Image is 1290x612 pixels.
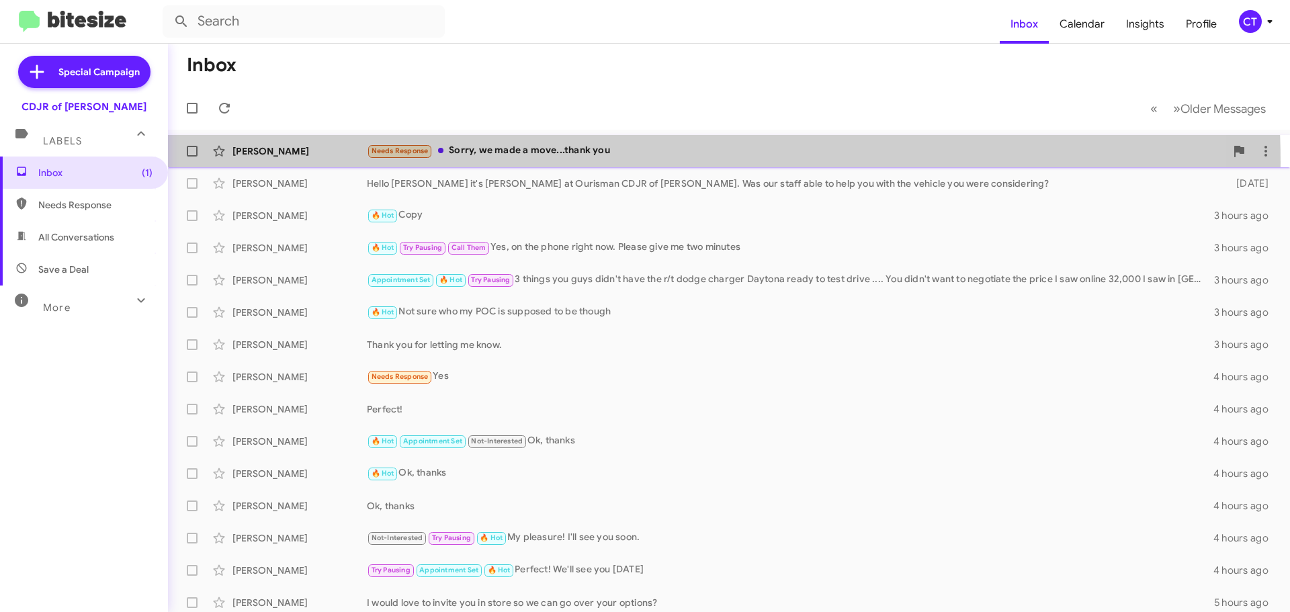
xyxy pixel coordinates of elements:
div: 3 hours ago [1214,241,1279,255]
div: [PERSON_NAME] [232,273,367,287]
span: 🔥 Hot [488,566,511,574]
span: 🔥 Hot [372,243,394,252]
input: Search [163,5,445,38]
span: 🔥 Hot [372,308,394,316]
div: Thank you for letting me know. [367,338,1214,351]
div: [PERSON_NAME] [232,338,367,351]
div: [PERSON_NAME] [232,435,367,448]
span: Needs Response [38,198,153,212]
div: [PERSON_NAME] [232,596,367,609]
span: All Conversations [38,230,114,244]
span: Appointment Set [419,566,478,574]
span: 🔥 Hot [372,437,394,445]
div: 4 hours ago [1213,531,1279,545]
div: [PERSON_NAME] [232,209,367,222]
div: CT [1239,10,1262,33]
a: Inbox [1000,5,1049,44]
div: 5 hours ago [1214,596,1279,609]
span: Not-Interested [372,533,423,542]
span: (1) [142,166,153,179]
a: Insights [1115,5,1175,44]
div: Copy [367,208,1214,223]
a: Calendar [1049,5,1115,44]
span: Labels [43,135,82,147]
button: CT [1228,10,1275,33]
div: [PERSON_NAME] [232,144,367,158]
div: My pleasure! I'll see you soon. [367,530,1213,545]
span: « [1150,100,1158,117]
div: 4 hours ago [1213,435,1279,448]
span: Try Pausing [432,533,471,542]
div: Perfect! [367,402,1213,416]
div: 3 hours ago [1214,273,1279,287]
h1: Inbox [187,54,236,76]
span: Needs Response [372,146,429,155]
div: [PERSON_NAME] [232,467,367,480]
span: Try Pausing [471,275,510,284]
div: Yes, on the phone right now. Please give me two minutes [367,240,1214,255]
div: [PERSON_NAME] [232,402,367,416]
div: 4 hours ago [1213,499,1279,513]
span: 🔥 Hot [439,275,462,284]
span: Inbox [38,166,153,179]
div: [PERSON_NAME] [232,177,367,190]
div: [PERSON_NAME] [232,241,367,255]
nav: Page navigation example [1143,95,1274,122]
span: Call Them [451,243,486,252]
div: Sorry, we made a move...thank you [367,143,1225,159]
a: Profile [1175,5,1228,44]
div: 4 hours ago [1213,467,1279,480]
div: 4 hours ago [1213,564,1279,577]
div: [PERSON_NAME] [232,499,367,513]
span: Save a Deal [38,263,89,276]
span: Needs Response [372,372,429,381]
div: 3 things you guys didn't have the r/t dodge charger Daytona ready to test drive .... You didn't w... [367,272,1214,288]
div: Not sure who my POC is supposed to be though [367,304,1214,320]
div: Perfect! We'll see you [DATE] [367,562,1213,578]
div: Hello [PERSON_NAME] it's [PERSON_NAME] at Ourisman CDJR of [PERSON_NAME]. Was our staff able to h... [367,177,1215,190]
div: 4 hours ago [1213,370,1279,384]
div: Ok, thanks [367,499,1213,513]
span: 🔥 Hot [372,469,394,478]
div: [DATE] [1215,177,1279,190]
a: Special Campaign [18,56,150,88]
span: Special Campaign [58,65,140,79]
span: » [1173,100,1180,117]
div: 3 hours ago [1214,338,1279,351]
div: 3 hours ago [1214,209,1279,222]
div: [PERSON_NAME] [232,370,367,384]
span: Not-Interested [471,437,523,445]
div: Ok, thanks [367,433,1213,449]
span: Older Messages [1180,101,1266,116]
span: 🔥 Hot [480,533,503,542]
div: 3 hours ago [1214,306,1279,319]
div: [PERSON_NAME] [232,531,367,545]
div: Ok, thanks [367,466,1213,481]
span: Try Pausing [372,566,411,574]
div: 4 hours ago [1213,402,1279,416]
div: [PERSON_NAME] [232,306,367,319]
div: [PERSON_NAME] [232,564,367,577]
span: Appointment Set [403,437,462,445]
span: Appointment Set [372,275,431,284]
div: Yes [367,369,1213,384]
span: More [43,302,71,314]
button: Next [1165,95,1274,122]
button: Previous [1142,95,1166,122]
span: 🔥 Hot [372,211,394,220]
div: I would love to invite you in store so we can go over your options? [367,596,1214,609]
span: Try Pausing [403,243,442,252]
div: CDJR of [PERSON_NAME] [21,100,146,114]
